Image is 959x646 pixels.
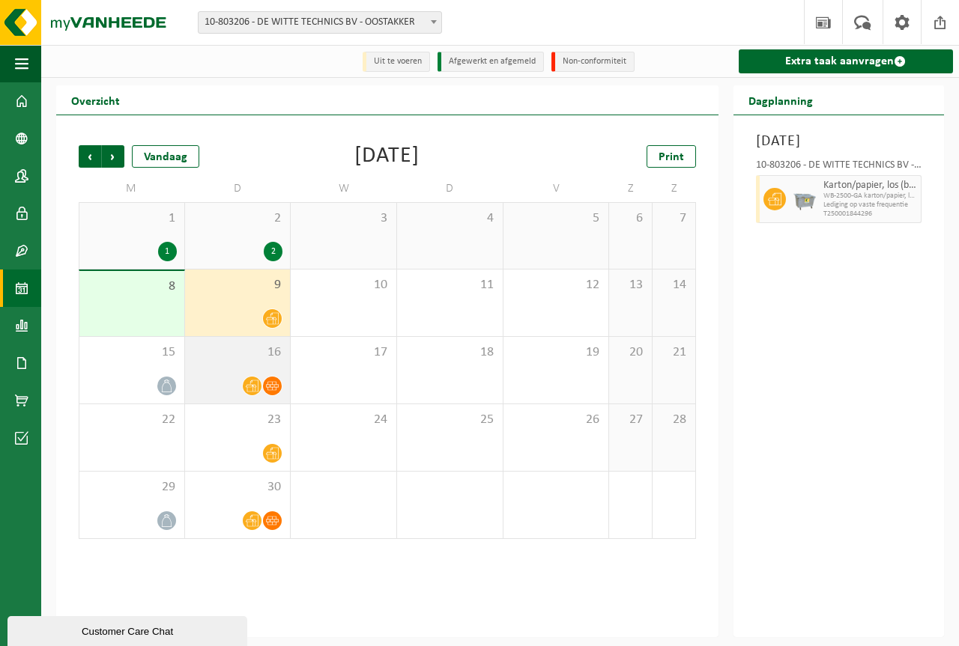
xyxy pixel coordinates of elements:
span: 10-803206 - DE WITTE TECHNICS BV - OOSTAKKER [199,12,441,33]
li: Afgewerkt en afgemeld [438,52,544,72]
li: Uit te voeren [363,52,430,72]
span: 16 [193,344,283,361]
h3: [DATE] [756,130,922,153]
span: 15 [87,344,177,361]
div: 2 [264,242,282,261]
span: 1 [87,210,177,227]
h2: Dagplanning [733,85,828,115]
td: M [79,175,185,202]
td: Z [609,175,653,202]
span: 4 [405,210,495,227]
span: 8 [87,278,177,295]
span: 6 [617,210,644,227]
span: 7 [660,210,688,227]
span: T250001844296 [823,210,917,219]
span: 11 [405,277,495,293]
span: 24 [298,412,389,428]
a: Extra taak aanvragen [739,49,953,73]
span: 3 [298,210,389,227]
span: 25 [405,412,495,428]
div: Vandaag [132,145,199,168]
span: 18 [405,344,495,361]
span: 22 [87,412,177,428]
span: Vorige [79,145,101,168]
span: 9 [193,277,283,293]
span: Karton/papier, los (bedrijven) [823,180,917,192]
span: 10-803206 - DE WITTE TECHNICS BV - OOSTAKKER [198,11,442,34]
span: Volgende [102,145,124,168]
span: 27 [617,412,644,428]
span: WB-2500-GA karton/papier, los (bedrijven) [823,192,917,201]
td: D [185,175,291,202]
span: Print [659,151,684,163]
span: 19 [511,344,602,361]
h2: Overzicht [56,85,135,115]
span: 26 [511,412,602,428]
span: 29 [87,479,177,496]
span: 17 [298,344,389,361]
td: V [503,175,610,202]
span: 14 [660,277,688,293]
span: Lediging op vaste frequentie [823,201,917,210]
div: [DATE] [354,145,420,168]
iframe: chat widget [7,613,250,646]
span: 10 [298,277,389,293]
span: 23 [193,412,283,428]
div: 10-803206 - DE WITTE TECHNICS BV - OOSTAKKER [756,160,922,175]
div: 1 [158,242,177,261]
li: Non-conformiteit [551,52,635,72]
td: W [291,175,397,202]
span: 13 [617,277,644,293]
td: D [397,175,503,202]
img: WB-2500-GAL-GY-01 [793,188,816,210]
span: 12 [511,277,602,293]
span: 5 [511,210,602,227]
span: 2 [193,210,283,227]
a: Print [647,145,696,168]
span: 28 [660,412,688,428]
span: 30 [193,479,283,496]
span: 20 [617,344,644,361]
td: Z [653,175,696,202]
span: 21 [660,344,688,361]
